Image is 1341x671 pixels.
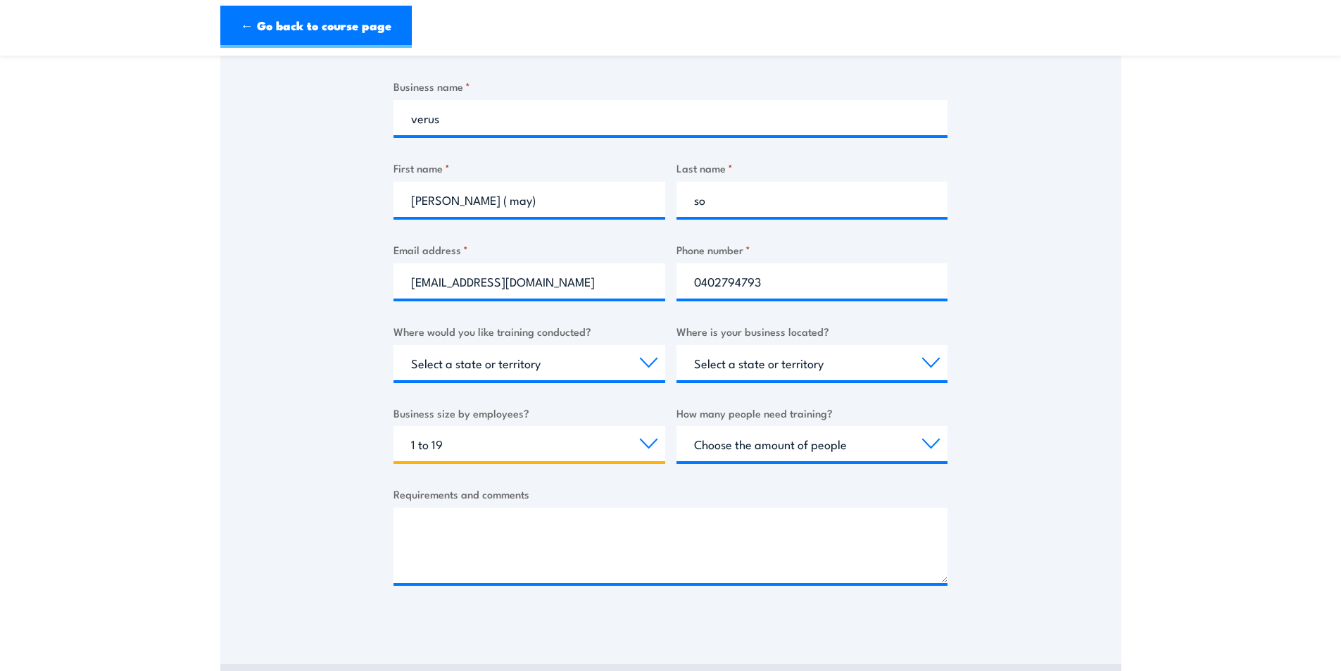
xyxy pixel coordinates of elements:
label: Phone number [676,242,948,258]
label: Business name [394,78,947,94]
label: Where is your business located? [676,323,948,339]
label: First name [394,160,665,176]
label: Requirements and comments [394,486,947,502]
label: Where would you like training conducted? [394,323,665,339]
label: How many people need training? [676,405,948,421]
a: ← Go back to course page [220,6,412,48]
label: Email address [394,242,665,258]
label: Last name [676,160,948,176]
label: Business size by employees? [394,405,665,421]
